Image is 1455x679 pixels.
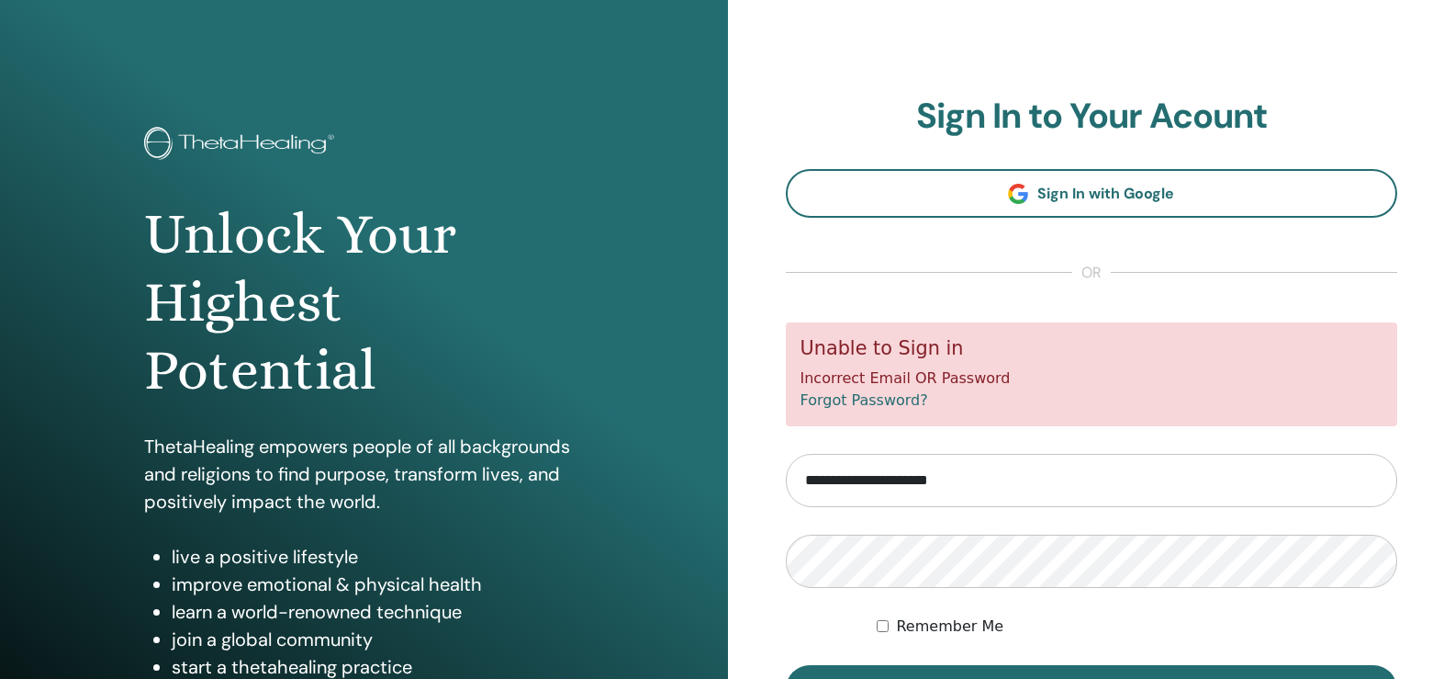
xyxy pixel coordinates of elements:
li: improve emotional & physical health [172,571,583,598]
h2: Sign In to Your Acount [786,96,1398,138]
p: ThetaHealing empowers people of all backgrounds and religions to find purpose, transform lives, a... [144,433,583,515]
span: Sign In with Google [1037,184,1174,203]
div: Incorrect Email OR Password [786,323,1398,426]
h5: Unable to Sign in [800,337,1383,360]
a: Sign In with Google [786,169,1398,218]
li: join a global community [172,626,583,653]
div: Keep me authenticated indefinitely or until I manually logout [877,616,1397,638]
label: Remember Me [896,616,1003,638]
li: live a positive lifestyle [172,543,583,571]
span: or [1072,262,1111,284]
li: learn a world-renowned technique [172,598,583,626]
a: Forgot Password? [800,391,928,409]
h1: Unlock Your Highest Potential [144,200,583,405]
